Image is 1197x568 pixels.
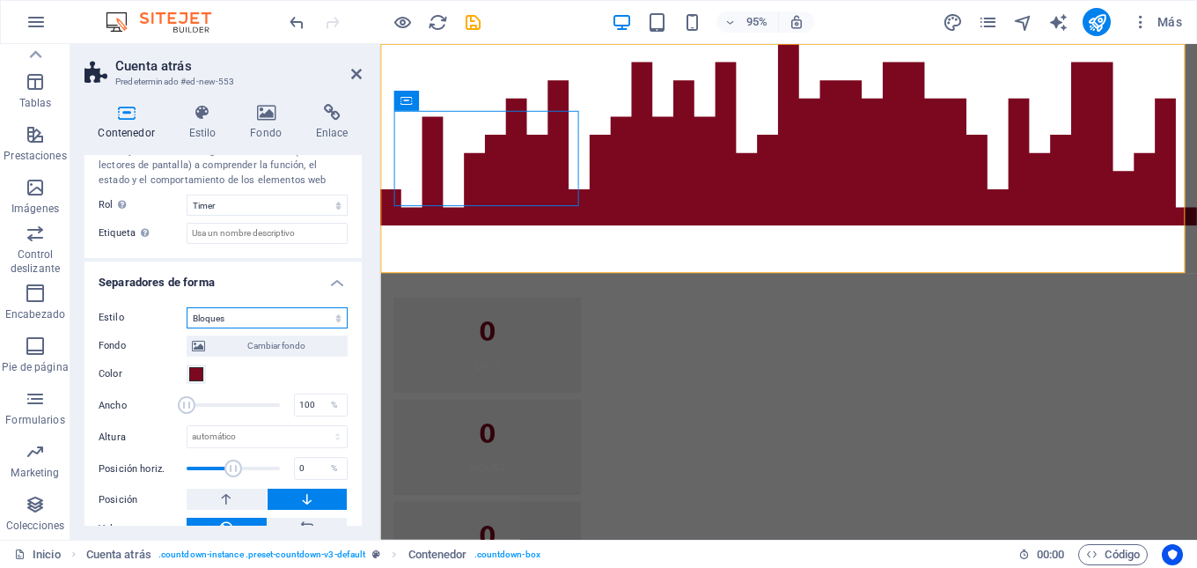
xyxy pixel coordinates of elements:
[1013,12,1033,33] i: Navegador
[1037,544,1064,565] span: 00 00
[427,11,448,33] button: reload
[99,336,187,357] label: Fondo
[302,104,362,141] h4: Enlace
[11,466,59,480] p: Marketing
[1087,12,1107,33] i: Publicar
[99,490,187,511] label: Posición
[19,96,52,110] p: Tablas
[462,11,483,33] button: save
[210,336,342,357] span: Cambiar fondo
[99,223,187,244] label: Etiqueta
[11,202,59,216] p: Imágenes
[86,544,151,565] span: Haz clic para seleccionar y doble clic para editar
[1162,544,1183,565] button: Usercentrics
[2,360,68,374] p: Pie de página
[99,464,187,474] label: Posición horiz.
[99,195,131,216] span: Rol
[743,11,771,33] h6: 95%
[942,11,963,33] button: design
[237,104,303,141] h4: Fondo
[99,364,187,385] label: Color
[943,12,963,33] i: Diseño (Ctrl+Alt+Y)
[5,413,64,427] p: Formularios
[1012,11,1033,33] button: navigator
[115,74,327,90] h3: Predeterminado #ed-new-553
[4,149,66,163] p: Prestaciones
[101,11,233,33] img: Editor Logo
[1086,544,1140,565] span: Código
[86,544,540,565] nav: breadcrumb
[286,11,307,33] button: undo
[322,395,347,416] div: %
[322,458,347,479] div: %
[716,11,779,33] button: 95%
[99,519,187,540] label: Voltear
[187,223,348,244] input: Usa un nombre descriptivo
[1048,12,1068,33] i: AI Writer
[1049,548,1052,561] span: :
[428,12,448,33] i: Volver a cargar página
[1132,13,1182,31] span: Más
[115,58,362,74] h2: Cuenta atrás
[99,144,348,188] div: ARIA ayuda a las tecnologías de asistencia (como los lectores de pantalla) a comprender la funció...
[1047,11,1068,33] button: text_generator
[99,401,187,410] label: Ancho
[372,550,380,559] i: Este elemento es un preajuste personalizable
[99,312,124,323] span: Estilo
[6,519,64,533] p: Colecciones
[287,12,307,33] i: Deshacer: Cambiar estilo (Ctrl+Z)
[408,544,467,565] span: Haz clic para seleccionar y doble clic para editar
[84,262,362,293] h4: Separadores de forma
[1078,544,1148,565] button: Código
[789,14,804,30] i: Al redimensionar, ajustar el nivel de zoom automáticamente para ajustarse al dispositivo elegido.
[14,544,61,565] a: Haz clic para cancelar la selección y doble clic para abrir páginas
[463,12,483,33] i: Guardar (Ctrl+S)
[158,544,365,565] span: . countdown-instance .preset-countdown-v3-default
[977,11,998,33] button: pages
[1018,544,1065,565] h6: Tiempo de la sesión
[84,104,175,141] h4: Contenedor
[187,336,348,357] button: Cambiar fondo
[1125,8,1189,36] button: Más
[474,544,540,565] span: . countdown-box
[99,432,187,442] label: Altura
[5,307,65,321] p: Encabezado
[1083,8,1111,36] button: publish
[175,104,237,141] h4: Estilo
